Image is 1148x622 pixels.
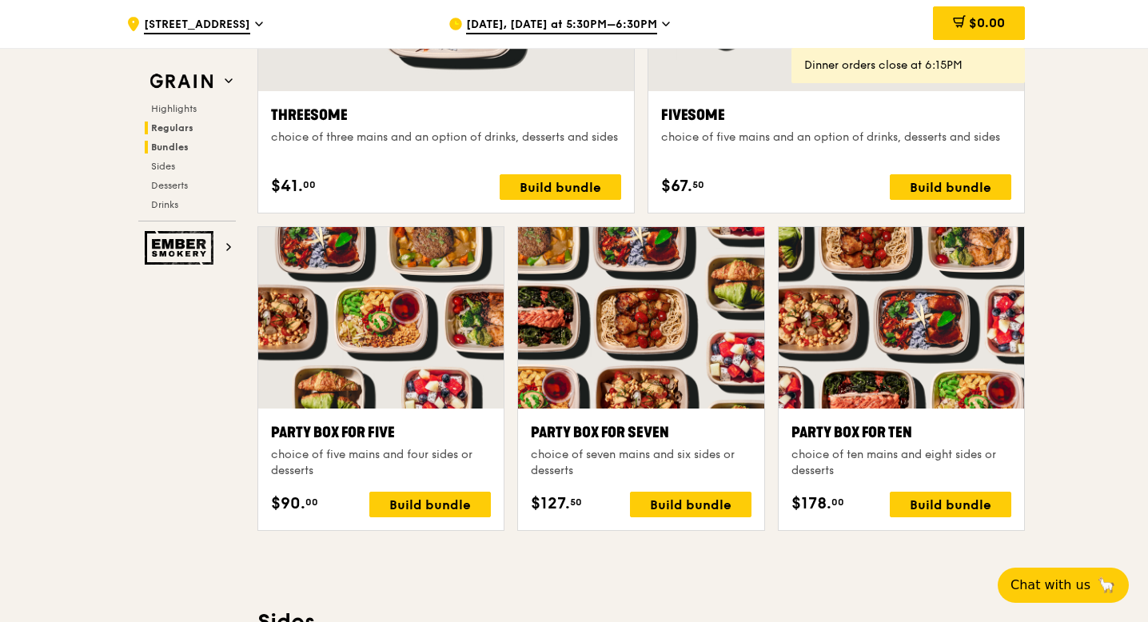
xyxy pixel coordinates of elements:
[151,103,197,114] span: Highlights
[305,496,318,508] span: 00
[1010,576,1090,595] span: Chat with us
[145,231,218,265] img: Ember Smokery web logo
[692,178,704,191] span: 50
[890,492,1011,517] div: Build bundle
[570,496,582,508] span: 50
[791,492,831,516] span: $178.
[791,447,1011,479] div: choice of ten mains and eight sides or desserts
[630,492,751,517] div: Build bundle
[271,174,303,198] span: $41.
[271,421,491,444] div: Party Box for Five
[500,174,621,200] div: Build bundle
[369,492,491,517] div: Build bundle
[804,58,1012,74] div: Dinner orders close at 6:15PM
[151,142,189,153] span: Bundles
[791,421,1011,444] div: Party Box for Ten
[1097,576,1116,595] span: 🦙
[151,161,175,172] span: Sides
[151,199,178,210] span: Drinks
[144,17,250,34] span: [STREET_ADDRESS]
[890,174,1011,200] div: Build bundle
[661,104,1011,126] div: Fivesome
[151,180,188,191] span: Desserts
[969,15,1005,30] span: $0.00
[661,174,692,198] span: $67.
[466,17,657,34] span: [DATE], [DATE] at 5:30PM–6:30PM
[531,421,751,444] div: Party Box for Seven
[531,492,570,516] span: $127.
[145,67,218,96] img: Grain web logo
[831,496,844,508] span: 00
[151,122,193,134] span: Regulars
[531,447,751,479] div: choice of seven mains and six sides or desserts
[271,492,305,516] span: $90.
[271,104,621,126] div: Threesome
[661,130,1011,146] div: choice of five mains and an option of drinks, desserts and sides
[271,130,621,146] div: choice of three mains and an option of drinks, desserts and sides
[998,568,1129,603] button: Chat with us🦙
[271,447,491,479] div: choice of five mains and four sides or desserts
[303,178,316,191] span: 00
